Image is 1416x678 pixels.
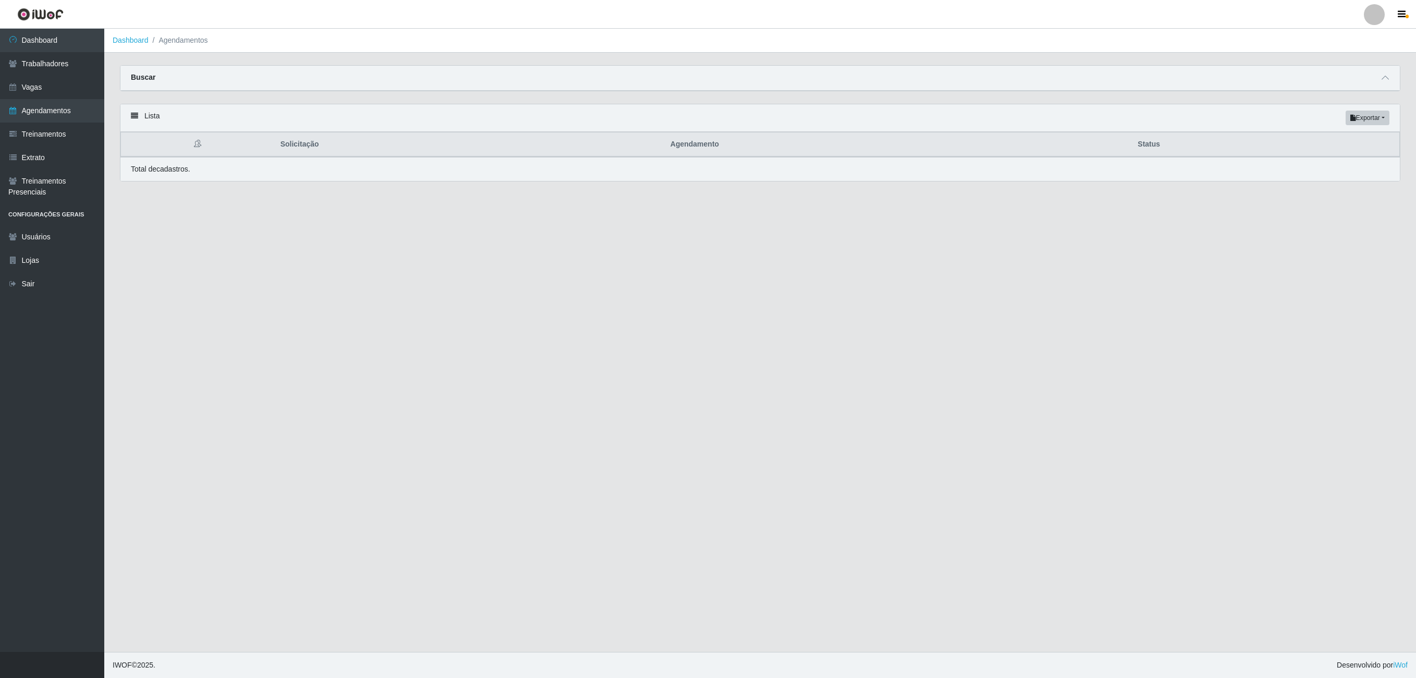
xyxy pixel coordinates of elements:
th: Agendamento [664,132,1132,157]
a: Dashboard [113,36,149,44]
span: Desenvolvido por [1337,660,1408,671]
p: Total de cadastros. [131,164,190,175]
th: Status [1131,132,1399,157]
img: CoreUI Logo [17,8,64,21]
span: IWOF [113,661,132,669]
a: iWof [1393,661,1408,669]
li: Agendamentos [149,35,208,46]
button: Exportar [1346,111,1389,125]
span: © 2025 . [113,660,155,671]
strong: Buscar [131,73,155,81]
th: Solicitação [274,132,664,157]
nav: breadcrumb [104,29,1416,53]
div: Lista [120,104,1400,132]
